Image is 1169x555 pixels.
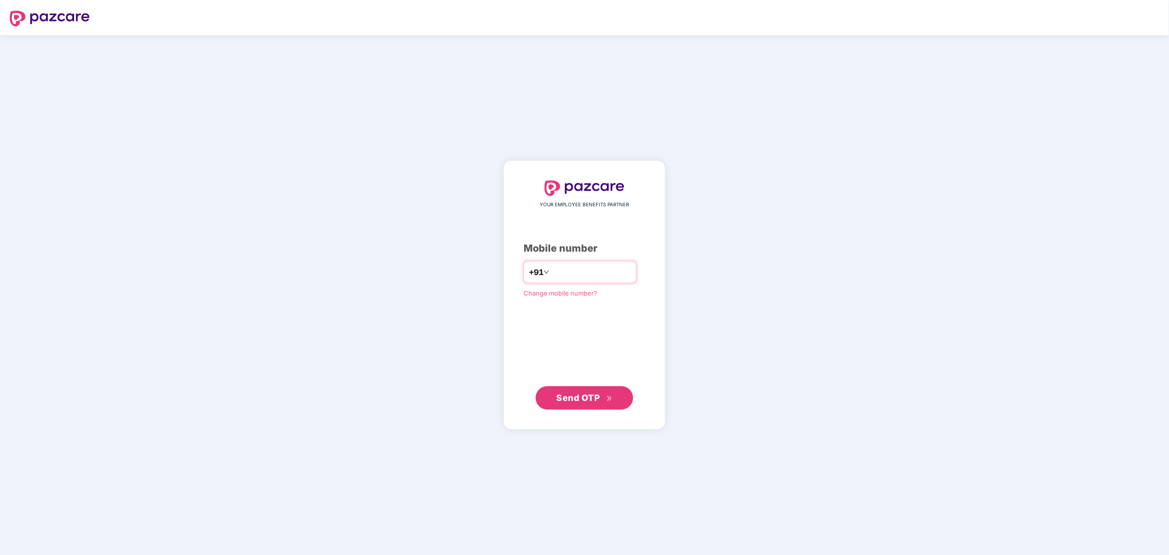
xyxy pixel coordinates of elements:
img: logo [10,11,90,26]
span: down [544,269,549,275]
img: logo [545,180,624,196]
a: Change mobile number? [524,289,597,297]
span: double-right [606,396,613,402]
div: Mobile number [524,241,645,256]
span: +91 [529,266,544,278]
span: YOUR EMPLOYEE BENEFITS PARTNER [540,201,629,209]
button: Send OTPdouble-right [536,386,633,410]
span: Send OTP [557,393,600,403]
